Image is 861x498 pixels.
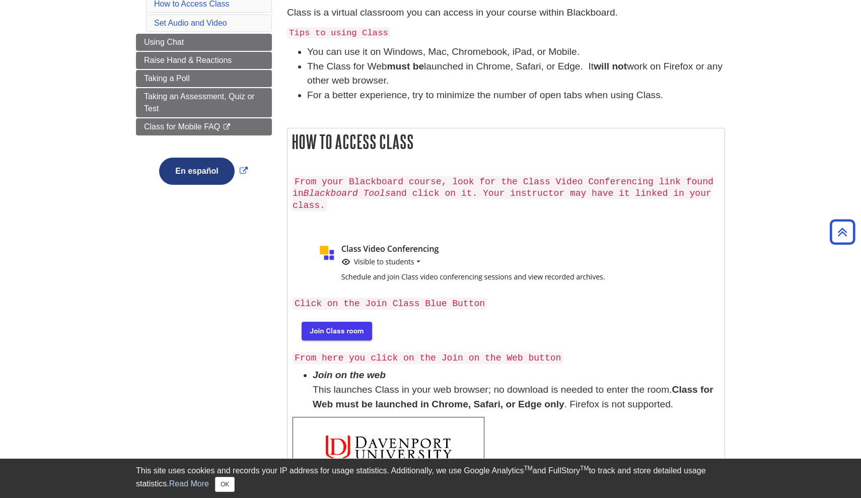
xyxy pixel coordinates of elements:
b: Class for Web must be launched in Chrome, Safari, or Edge only [313,384,713,409]
span: Raise Hand & Reactions [144,56,232,64]
a: Using Chat [136,34,272,51]
li: This launches Class in your web browser; no download is needed to enter the room. . Firefox is no... [313,368,720,411]
em: Blackboard Tools [304,188,391,198]
em: Join on the web [313,370,386,380]
a: Back to Top [826,225,858,239]
code: Click on the Join Class Blue Button [293,298,487,310]
sup: TM [524,465,532,472]
span: Taking a Poll [144,74,190,83]
a: Class for Mobile FAQ [136,118,272,135]
li: The Class for Web launched in Chrome, Safari, or Edge. It work on Firefox or any other web browser. [307,59,725,89]
span: Taking an Assessment, Quiz or Test [144,92,255,113]
i: This link opens in a new window [223,124,231,130]
code: From your Blackboard course, look for the Class Video Conferencing link found in and click on it.... [293,176,713,212]
sup: TM [580,465,589,472]
strong: must be [387,61,424,72]
li: You can use it on Windows, Mac, Chromebook, iPad, or Mobile. [307,45,725,59]
span: Class for Mobile FAQ [144,122,220,131]
strong: will not [594,61,627,72]
img: blue button [293,314,379,346]
a: Read More [169,479,209,488]
code: Tips to using Class [287,27,390,39]
a: Taking a Poll [136,70,272,87]
img: class [293,236,668,292]
span: Using Chat [144,38,184,46]
a: Taking an Assessment, Quiz or Test [136,88,272,117]
li: For a better experience, try to minimize the number of open tabs when using Class. [307,88,725,103]
p: Class is a virtual classroom you can access in your course within Blackboard. [287,6,725,20]
div: This site uses cookies and records your IP address for usage statistics. Additionally, we use Goo... [136,465,725,492]
a: Link opens in new window [157,167,250,175]
code: From here you click on the Join on the Web button [293,352,563,364]
a: Raise Hand & Reactions [136,52,272,69]
button: Close [215,477,235,492]
h2: How to Access Class [288,128,725,155]
a: Set Audio and Video [154,19,227,27]
button: En español [159,158,234,185]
